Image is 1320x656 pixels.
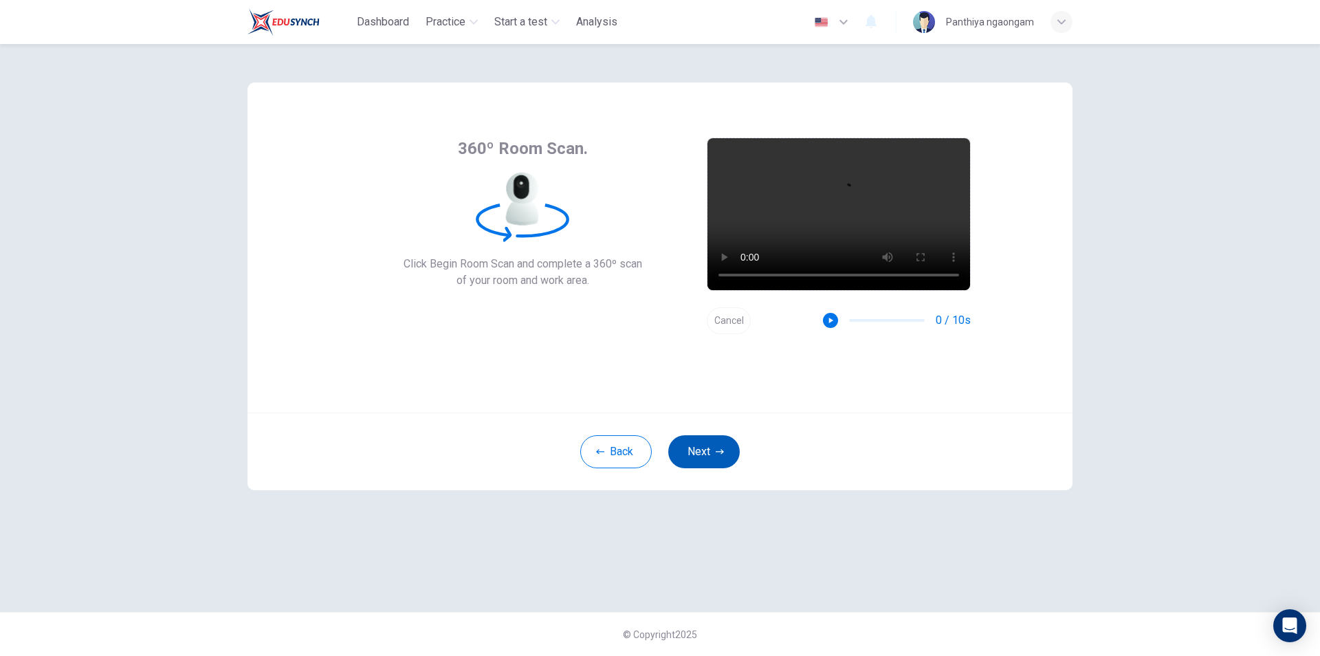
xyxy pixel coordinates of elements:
span: Analysis [576,14,617,30]
button: Dashboard [351,10,415,34]
span: 0 / 10s [936,312,971,329]
span: of your room and work area. [404,272,642,289]
span: Click Begin Room Scan and complete a 360º scan [404,256,642,272]
button: Cancel [707,307,751,334]
span: 360º Room Scan. [458,138,588,160]
span: Start a test [494,14,547,30]
button: Practice [420,10,483,34]
img: en [813,17,830,28]
span: Dashboard [357,14,409,30]
span: Practice [426,14,465,30]
button: Next [668,435,740,468]
img: Train Test logo [247,8,320,36]
button: Analysis [571,10,623,34]
div: Panthiya ngaongam [946,14,1034,30]
button: Back [580,435,652,468]
div: Open Intercom Messenger [1273,609,1306,642]
a: Train Test logo [247,8,351,36]
img: Profile picture [913,11,935,33]
span: © Copyright 2025 [623,629,697,640]
button: Start a test [489,10,565,34]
